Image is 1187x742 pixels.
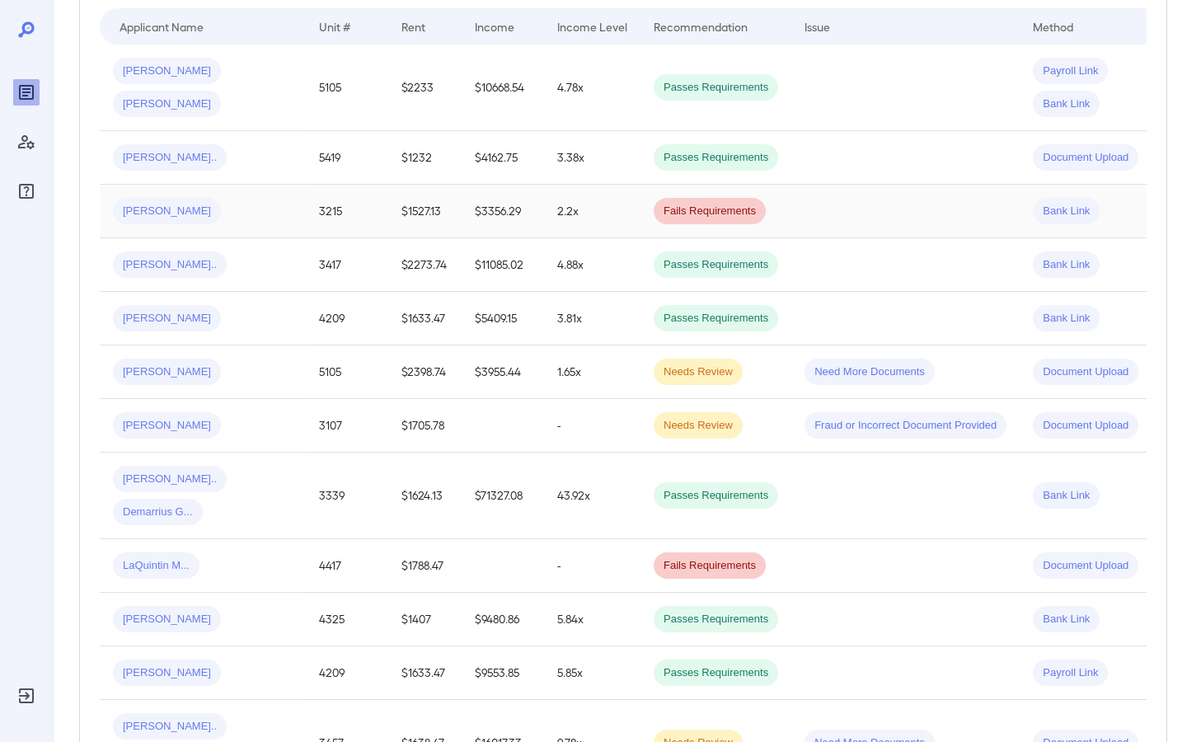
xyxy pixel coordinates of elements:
span: [PERSON_NAME] [113,364,221,380]
td: $2398.74 [388,345,462,399]
span: Passes Requirements [654,665,778,681]
td: $11085.02 [462,238,544,292]
div: Method [1033,16,1073,36]
span: [PERSON_NAME].. [113,257,227,273]
td: 3417 [306,238,388,292]
td: $5409.15 [462,292,544,345]
span: Passes Requirements [654,311,778,326]
span: Payroll Link [1033,63,1108,79]
td: 1.65x [544,345,640,399]
span: Fails Requirements [654,558,766,574]
td: $1232 [388,131,462,185]
td: $2273.74 [388,238,462,292]
span: Needs Review [654,364,743,380]
td: $3356.29 [462,185,544,238]
td: $71327.08 [462,453,544,539]
td: 4.88x [544,238,640,292]
div: Applicant Name [120,16,204,36]
td: $1788.47 [388,539,462,593]
span: Document Upload [1033,150,1138,166]
td: $1705.78 [388,399,462,453]
span: Bank Link [1033,96,1100,112]
td: 4209 [306,292,388,345]
span: Bank Link [1033,204,1100,219]
span: Passes Requirements [654,150,778,166]
td: $3955.44 [462,345,544,399]
div: Log Out [13,683,40,709]
td: 3.38x [544,131,640,185]
td: - [544,539,640,593]
span: [PERSON_NAME] [113,418,221,434]
td: 4417 [306,539,388,593]
span: [PERSON_NAME] [113,204,221,219]
span: Payroll Link [1033,665,1108,681]
td: 5.85x [544,646,640,700]
span: Passes Requirements [654,488,778,504]
td: 5105 [306,45,388,131]
td: 3215 [306,185,388,238]
td: $2233 [388,45,462,131]
td: 2.2x [544,185,640,238]
span: [PERSON_NAME].. [113,719,227,735]
td: - [544,399,640,453]
td: 3339 [306,453,388,539]
span: Document Upload [1033,418,1138,434]
td: $4162.75 [462,131,544,185]
div: Income [475,16,514,36]
span: Demarrius G... [113,505,203,520]
span: Passes Requirements [654,612,778,627]
span: [PERSON_NAME] [113,612,221,627]
td: $1624.13 [388,453,462,539]
td: $10668.54 [462,45,544,131]
span: [PERSON_NAME] [113,63,221,79]
span: Fraud or Incorrect Document Provided [805,418,1006,434]
span: [PERSON_NAME].. [113,150,227,166]
td: 5419 [306,131,388,185]
td: 4325 [306,593,388,646]
span: [PERSON_NAME] [113,311,221,326]
div: Reports [13,79,40,106]
span: Need More Documents [805,364,935,380]
span: Document Upload [1033,558,1138,574]
div: Manage Users [13,129,40,155]
td: 43.92x [544,453,640,539]
td: 5.84x [544,593,640,646]
span: Document Upload [1033,364,1138,380]
td: 4209 [306,646,388,700]
span: [PERSON_NAME] [113,665,221,681]
span: Fails Requirements [654,204,766,219]
td: 5105 [306,345,388,399]
div: Unit # [319,16,350,36]
span: [PERSON_NAME].. [113,472,227,487]
span: Bank Link [1033,257,1100,273]
span: Passes Requirements [654,80,778,96]
td: 3.81x [544,292,640,345]
td: $1407 [388,593,462,646]
td: 3107 [306,399,388,453]
td: 4.78x [544,45,640,131]
div: Recommendation [654,16,748,36]
div: Rent [401,16,428,36]
span: Passes Requirements [654,257,778,273]
span: Bank Link [1033,311,1100,326]
td: $1633.47 [388,292,462,345]
span: LaQuintin M... [113,558,199,574]
td: $1633.47 [388,646,462,700]
span: Bank Link [1033,488,1100,504]
div: Issue [805,16,831,36]
td: $9553.85 [462,646,544,700]
span: Needs Review [654,418,743,434]
div: FAQ [13,178,40,204]
td: $1527.13 [388,185,462,238]
div: Income Level [557,16,627,36]
span: [PERSON_NAME] [113,96,221,112]
td: $9480.86 [462,593,544,646]
span: Bank Link [1033,612,1100,627]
